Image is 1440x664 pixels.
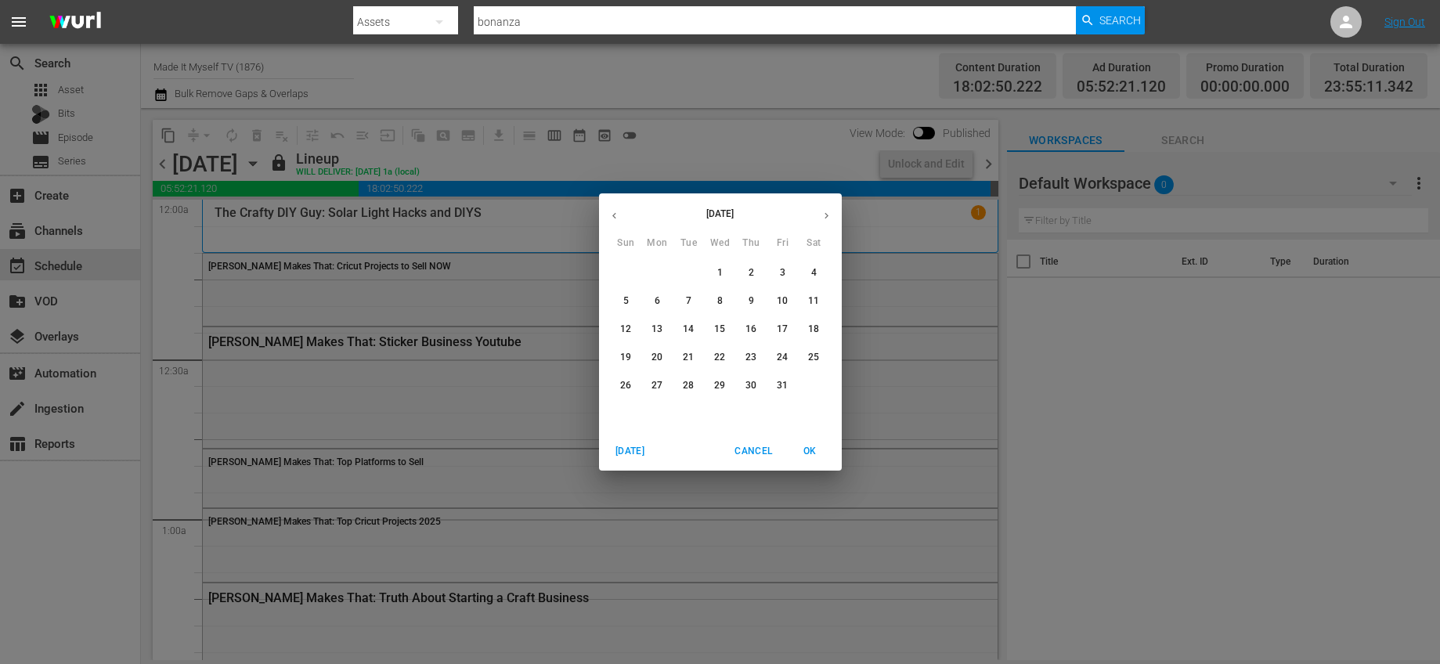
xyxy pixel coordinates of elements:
[1099,6,1141,34] span: Search
[785,438,835,464] button: OK
[745,379,756,392] p: 30
[777,351,788,364] p: 24
[655,294,660,308] p: 6
[612,344,641,372] button: 19
[792,443,829,460] span: OK
[777,294,788,308] p: 10
[683,379,694,392] p: 28
[630,207,811,221] p: [DATE]
[769,236,797,251] span: Fri
[714,323,725,336] p: 15
[800,287,828,316] button: 11
[769,287,797,316] button: 10
[706,287,734,316] button: 8
[1384,16,1425,28] a: Sign Out
[749,294,754,308] p: 9
[620,323,631,336] p: 12
[612,372,641,400] button: 26
[675,344,703,372] button: 21
[644,316,672,344] button: 13
[675,316,703,344] button: 14
[769,259,797,287] button: 3
[738,236,766,251] span: Thu
[734,443,772,460] span: Cancel
[651,351,662,364] p: 20
[728,438,778,464] button: Cancel
[808,323,819,336] p: 18
[683,323,694,336] p: 14
[714,351,725,364] p: 22
[738,287,766,316] button: 9
[706,259,734,287] button: 1
[777,379,788,392] p: 31
[675,287,703,316] button: 7
[605,438,655,464] button: [DATE]
[620,351,631,364] p: 19
[651,379,662,392] p: 27
[811,266,817,280] p: 4
[644,372,672,400] button: 27
[769,344,797,372] button: 24
[780,266,785,280] p: 3
[38,4,113,41] img: ans4CAIJ8jUAAAAAAAAAAAAAAAAAAAAAAAAgQb4GAAAAAAAAAAAAAAAAAAAAAAAAJMjXAAAAAAAAAAAAAAAAAAAAAAAAgAT5G...
[623,294,629,308] p: 5
[612,287,641,316] button: 5
[808,294,819,308] p: 11
[9,13,28,31] span: menu
[777,323,788,336] p: 17
[738,372,766,400] button: 30
[808,351,819,364] p: 25
[714,379,725,392] p: 29
[745,351,756,364] p: 23
[800,259,828,287] button: 4
[706,344,734,372] button: 22
[769,372,797,400] button: 31
[644,344,672,372] button: 20
[706,372,734,400] button: 29
[800,236,828,251] span: Sat
[612,443,649,460] span: [DATE]
[651,323,662,336] p: 13
[749,266,754,280] p: 2
[683,351,694,364] p: 21
[800,316,828,344] button: 18
[717,266,723,280] p: 1
[612,316,641,344] button: 12
[644,287,672,316] button: 6
[745,323,756,336] p: 16
[706,236,734,251] span: Wed
[800,344,828,372] button: 25
[675,236,703,251] span: Tue
[706,316,734,344] button: 15
[612,236,641,251] span: Sun
[738,316,766,344] button: 16
[644,236,672,251] span: Mon
[620,379,631,392] p: 26
[769,316,797,344] button: 17
[738,344,766,372] button: 23
[675,372,703,400] button: 28
[717,294,723,308] p: 8
[738,259,766,287] button: 2
[686,294,691,308] p: 7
